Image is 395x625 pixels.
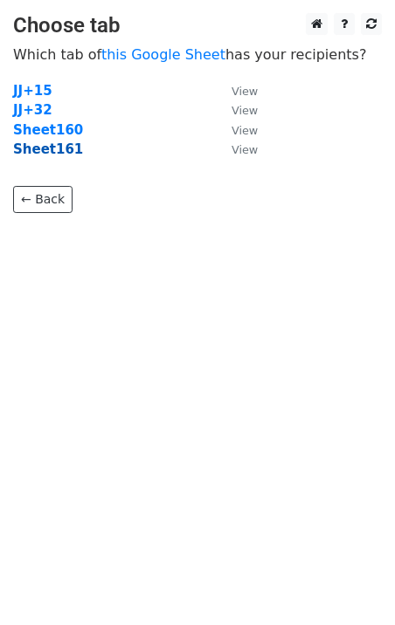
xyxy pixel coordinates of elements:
a: JJ+15 [13,83,52,99]
h3: Choose tab [13,13,382,38]
a: ← Back [13,186,73,213]
small: View [232,143,258,156]
small: View [232,104,258,117]
a: View [214,102,258,118]
a: View [214,122,258,138]
a: JJ+32 [13,102,52,118]
iframe: Chat Widget [308,541,395,625]
a: Sheet161 [13,141,83,157]
a: this Google Sheet [101,46,225,63]
a: View [214,83,258,99]
a: Sheet160 [13,122,83,138]
p: Which tab of has your recipients? [13,45,382,64]
a: View [214,141,258,157]
small: View [232,124,258,137]
small: View [232,85,258,98]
